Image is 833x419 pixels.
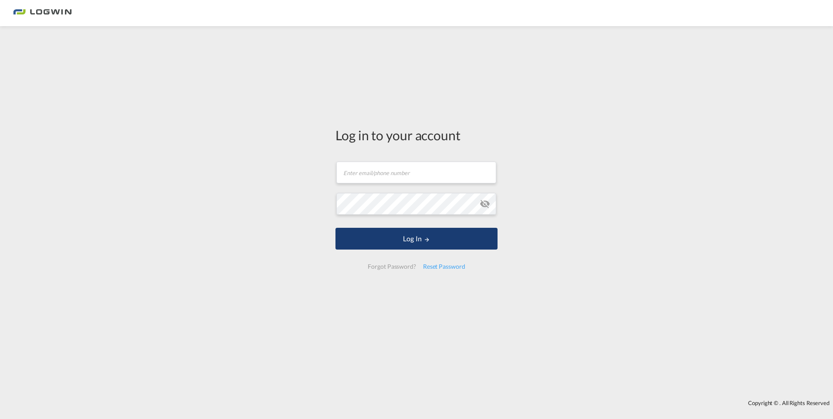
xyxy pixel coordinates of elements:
md-icon: icon-eye-off [480,199,490,209]
img: bc73a0e0d8c111efacd525e4c8ad7d32.png [13,3,72,23]
button: LOGIN [335,228,498,250]
div: Reset Password [420,259,469,274]
div: Log in to your account [335,126,498,144]
input: Enter email/phone number [336,162,496,183]
div: Forgot Password? [364,259,419,274]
